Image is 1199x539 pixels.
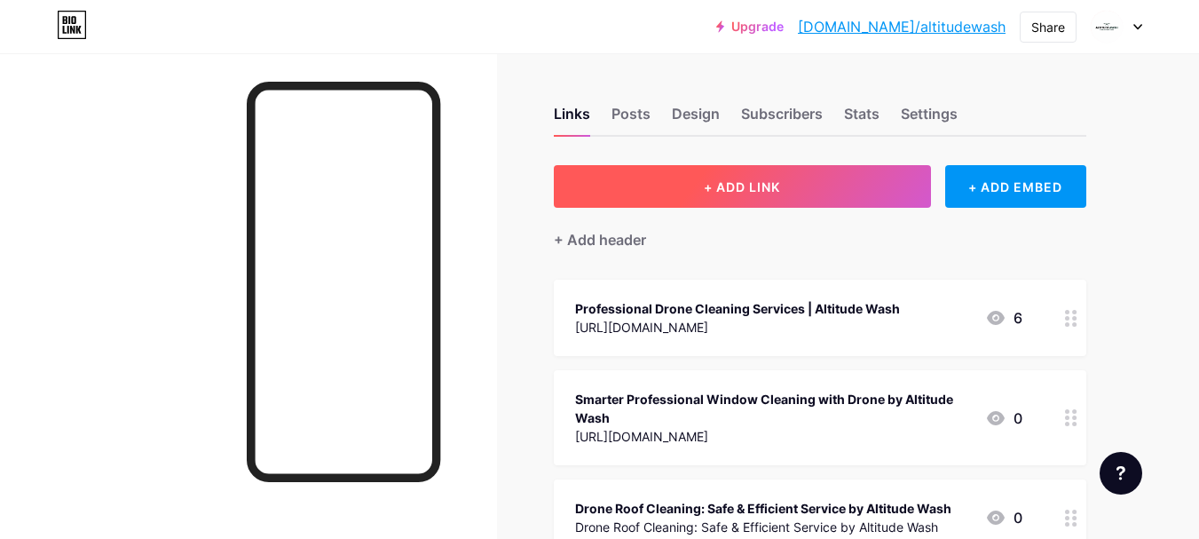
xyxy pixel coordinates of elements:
div: Posts [611,103,651,135]
div: + ADD EMBED [945,165,1086,208]
div: Share [1031,18,1065,36]
div: 0 [985,507,1022,528]
div: Links [554,103,590,135]
button: + ADD LINK [554,165,931,208]
div: Professional Drone Cleaning Services | Altitude Wash [575,299,900,318]
a: Upgrade [716,20,784,34]
div: 6 [985,307,1022,329]
div: Subscribers [741,103,823,135]
div: Design [672,103,720,135]
img: altitudewash [1090,10,1124,44]
div: Settings [901,103,958,135]
div: Drone Roof Cleaning: Safe & Efficient Service by Altitude Wash [575,499,951,518]
div: 0 [985,408,1022,429]
div: [URL][DOMAIN_NAME] [575,318,900,337]
span: + ADD LINK [704,179,780,194]
a: [DOMAIN_NAME]/altitudewash [798,16,1006,37]
div: Drone Roof Cleaning: Safe & Efficient Service by Altitude Wash [575,518,951,536]
div: Smarter Professional Window Cleaning with Drone by Altitude Wash [575,390,971,427]
div: [URL][DOMAIN_NAME] [575,427,971,446]
div: Stats [844,103,880,135]
div: + Add header [554,229,646,250]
